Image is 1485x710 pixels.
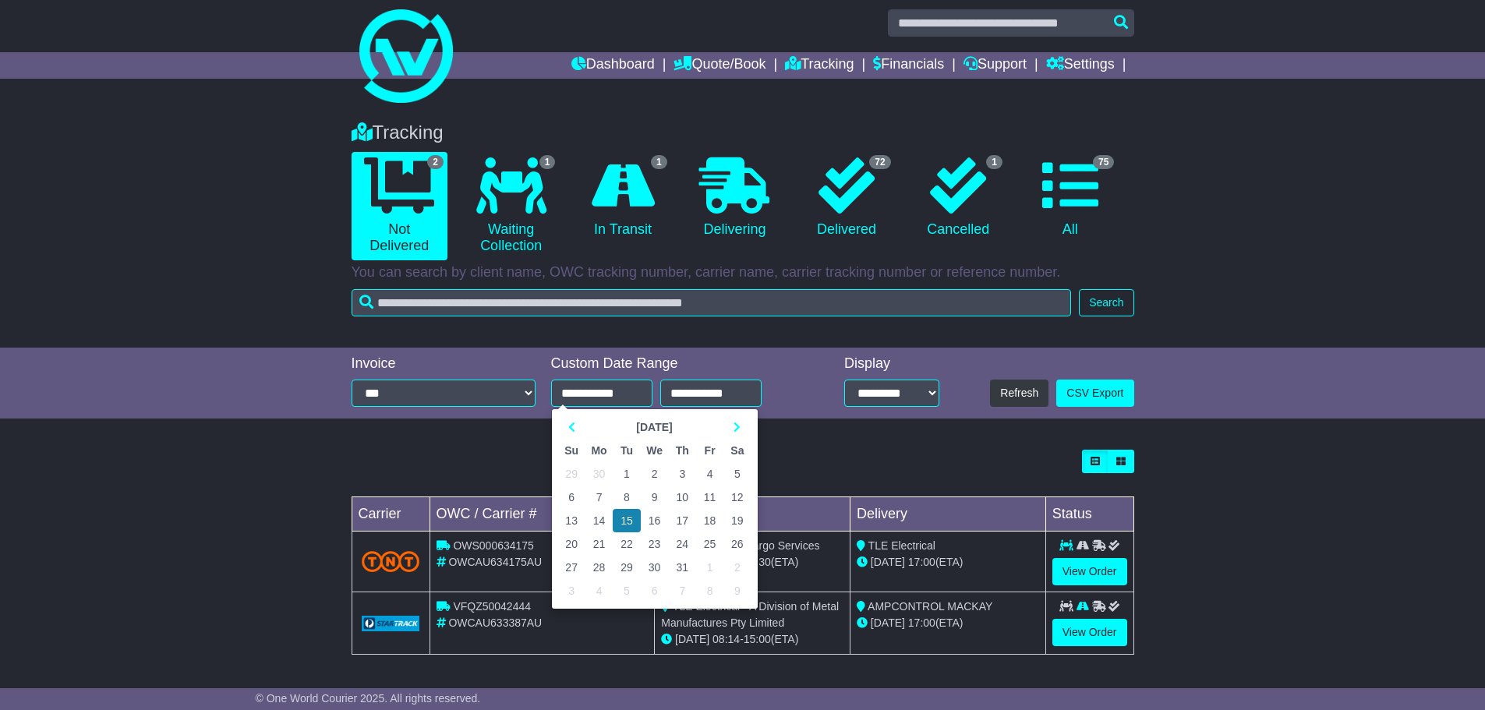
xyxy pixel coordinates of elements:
td: 22 [613,532,640,556]
td: 29 [558,462,585,486]
td: 25 [696,532,723,556]
td: 7 [669,579,696,602]
div: Invoice [352,355,536,373]
td: 24 [669,532,696,556]
span: 1 [539,155,556,169]
a: Tracking [785,52,854,79]
img: GetCarrierServiceLogo [362,616,420,631]
th: We [641,439,669,462]
td: 8 [696,579,723,602]
div: (ETA) [857,554,1039,570]
a: 1 In Transit [575,152,670,244]
span: 72 [869,155,890,169]
span: 08:14 [712,633,740,645]
th: Sa [723,439,751,462]
td: 6 [558,486,585,509]
span: © One World Courier 2025. All rights reserved. [256,692,481,705]
span: OWCAU633387AU [448,616,542,629]
td: Status [1045,497,1133,532]
td: 15 [613,509,640,532]
button: Search [1079,289,1133,316]
span: VFQZ50042444 [453,600,531,613]
th: Su [558,439,585,462]
td: 7 [585,486,613,509]
th: Fr [696,439,723,462]
td: Delivery [850,497,1045,532]
td: 8 [613,486,640,509]
span: [DATE] [871,616,905,629]
span: 1 [986,155,1002,169]
td: 9 [723,579,751,602]
a: 1 Cancelled [910,152,1006,244]
th: Th [669,439,696,462]
a: Financials [873,52,944,79]
div: Display [844,355,939,373]
span: TLE Electrical [868,539,935,552]
span: [DATE] [675,633,709,645]
img: TNT_Domestic.png [362,551,420,572]
td: 9 [641,486,669,509]
td: 13 [558,509,585,532]
div: (ETA) [857,615,1039,631]
span: AMPCONTROL MACKAY [868,600,992,613]
a: CSV Export [1056,380,1133,407]
td: 1 [613,462,640,486]
span: 17:00 [908,616,935,629]
td: 30 [641,556,669,579]
span: [DATE] [871,556,905,568]
td: 4 [585,579,613,602]
span: 17:00 [908,556,935,568]
button: Refresh [990,380,1048,407]
td: 29 [613,556,640,579]
td: 27 [558,556,585,579]
a: 72 Delivered [798,152,894,244]
th: Tu [613,439,640,462]
a: 75 All [1022,152,1118,244]
td: 26 [723,532,751,556]
th: Select Month [585,415,723,439]
td: 19 [723,509,751,532]
p: You can search by client name, OWC tracking number, carrier name, carrier tracking number or refe... [352,264,1134,281]
td: 20 [558,532,585,556]
td: 5 [723,462,751,486]
a: View Order [1052,619,1127,646]
div: - (ETA) [661,631,843,648]
span: OWS000634175 [453,539,534,552]
a: View Order [1052,558,1127,585]
div: Tracking [344,122,1142,144]
td: 3 [558,579,585,602]
td: 4 [696,462,723,486]
td: 2 [723,556,751,579]
a: Support [963,52,1027,79]
span: 75 [1093,155,1114,169]
span: OWCAU634175AU [448,556,542,568]
td: 18 [696,509,723,532]
a: 2 Not Delivered [352,152,447,260]
td: 6 [641,579,669,602]
td: 1 [696,556,723,579]
td: 12 [723,486,751,509]
td: OWC / Carrier # [430,497,655,532]
a: Dashboard [571,52,655,79]
td: 2 [641,462,669,486]
td: 28 [585,556,613,579]
td: 5 [613,579,640,602]
td: 31 [669,556,696,579]
a: Quote/Book [674,52,765,79]
td: 21 [585,532,613,556]
td: 10 [669,486,696,509]
td: Carrier [352,497,430,532]
th: Mo [585,439,613,462]
span: 1 [651,155,667,169]
span: 15:00 [744,633,771,645]
td: 11 [696,486,723,509]
td: 30 [585,462,613,486]
td: 16 [641,509,669,532]
td: 17 [669,509,696,532]
a: Delivering [687,152,783,244]
td: 3 [669,462,696,486]
div: Custom Date Range [551,355,801,373]
td: 14 [585,509,613,532]
td: 23 [641,532,669,556]
span: 2 [427,155,444,169]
